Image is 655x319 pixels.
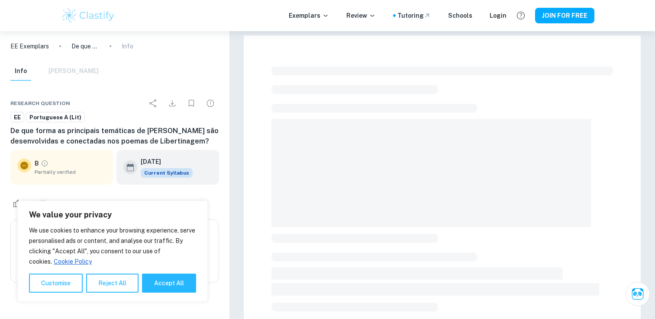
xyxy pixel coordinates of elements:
[35,197,58,211] div: Dislike
[29,274,83,293] button: Customise
[513,8,528,23] button: Help and Feedback
[41,159,48,167] a: Grade partially verified
[397,11,431,20] a: Tutoring
[141,168,193,178] div: This exemplar is based on the current syllabus. Feel free to refer to it for inspiration/ideas wh...
[289,11,329,20] p: Exemplars
[10,197,33,211] div: Like
[45,200,58,208] span: 0
[164,95,181,112] div: Download
[141,157,186,166] h6: [DATE]
[35,168,106,176] span: Partially verified
[145,95,162,112] div: Share
[122,41,133,51] p: Info
[448,11,472,20] a: Schools
[10,290,219,297] span: Example of past student work. For reference on structure and expectations only. Do not copy.
[35,159,39,168] p: B
[202,95,219,112] div: Report issue
[10,62,31,81] button: Info
[61,7,116,24] img: Clastify logo
[17,201,208,302] div: We value your privacy
[626,282,650,306] button: Ask Clai
[183,95,200,112] div: Bookmark
[141,168,193,178] span: Current Syllabus
[53,258,92,265] a: Cookie Policy
[26,112,85,123] a: Portuguese A (Lit)
[29,210,196,220] p: We value your privacy
[346,11,376,20] p: Review
[490,11,507,20] a: Login
[10,112,24,123] a: EE
[11,113,24,122] span: EE
[10,41,49,51] a: EE Exemplars
[29,225,196,267] p: We use cookies to enhance your browsing experience, serve personalised ads or content, and analys...
[86,274,139,293] button: Reject All
[142,274,196,293] button: Accept All
[10,99,70,107] span: Research question
[10,126,219,147] h6: De que forma as principais temáticas de [PERSON_NAME] são desenvolvidas e conectadas nos poemas d...
[20,200,33,208] span: 4
[71,41,99,51] p: De que forma as principais temáticas de [PERSON_NAME] são desenvolvidas e conectadas nos poemas d...
[535,8,594,23] button: JOIN FOR FREE
[26,113,84,122] span: Portuguese A (Lit)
